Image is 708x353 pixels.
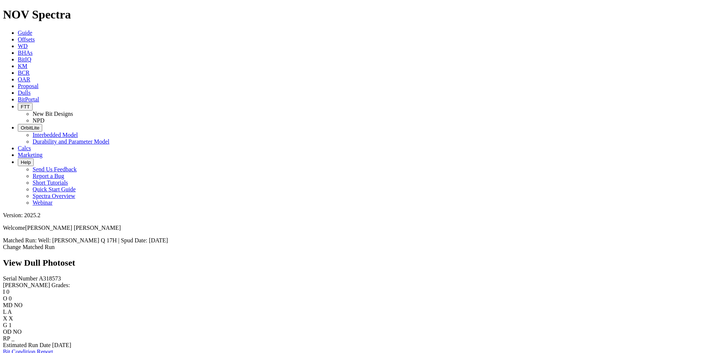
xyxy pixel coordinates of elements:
label: X [3,315,7,322]
span: 0 [6,289,9,295]
span: OrbitLite [21,125,39,131]
span: FTT [21,104,30,110]
span: [PERSON_NAME] [PERSON_NAME] [25,225,121,231]
label: RP [3,335,10,342]
a: Dulls [18,90,31,96]
span: Help [21,159,31,165]
a: BCR [18,70,30,76]
a: Guide [18,30,32,36]
a: WD [18,43,28,49]
span: [DATE] [52,342,71,348]
a: Proposal [18,83,39,89]
label: G [3,322,7,328]
a: KM [18,63,27,69]
a: Interbedded Model [33,132,78,138]
a: Report a Bug [33,173,64,179]
span: 1 [9,322,12,328]
span: A318573 [39,275,61,282]
a: Offsets [18,36,35,43]
a: Spectra Overview [33,193,75,199]
p: Welcome [3,225,705,231]
label: I [3,289,5,295]
a: Short Tutorials [33,179,68,186]
a: Send Us Feedback [33,166,77,172]
button: FTT [18,103,33,111]
a: Change Matched Run [3,244,55,250]
label: O [3,295,7,302]
span: Matched Run: [3,237,37,243]
a: OAR [18,76,30,83]
label: L [3,309,6,315]
a: Webinar [33,199,53,206]
a: BitIQ [18,56,31,63]
label: MD [3,302,13,308]
span: X [9,315,13,322]
label: OD [3,329,11,335]
label: Estimated Run Date [3,342,51,348]
label: Serial Number [3,275,38,282]
h1: NOV Spectra [3,8,705,21]
span: A [7,309,12,315]
div: [PERSON_NAME] Grades: [3,282,705,289]
a: Quick Start Guide [33,186,76,192]
span: 0 [9,295,12,302]
a: New Bit Designs [33,111,73,117]
span: _ [11,335,14,342]
a: Durability and Parameter Model [33,138,110,145]
a: BHAs [18,50,33,56]
span: Well: [PERSON_NAME] Q 17H | Spud Date: [DATE] [38,237,168,243]
button: Help [18,158,34,166]
div: Version: 2025.2 [3,212,705,219]
span: NO [13,329,21,335]
button: OrbitLite [18,124,42,132]
h2: View Dull Photoset [3,258,705,268]
a: Marketing [18,152,43,158]
a: NPD [33,117,44,124]
span: NO [14,302,23,308]
a: BitPortal [18,96,39,102]
a: Calcs [18,145,31,151]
